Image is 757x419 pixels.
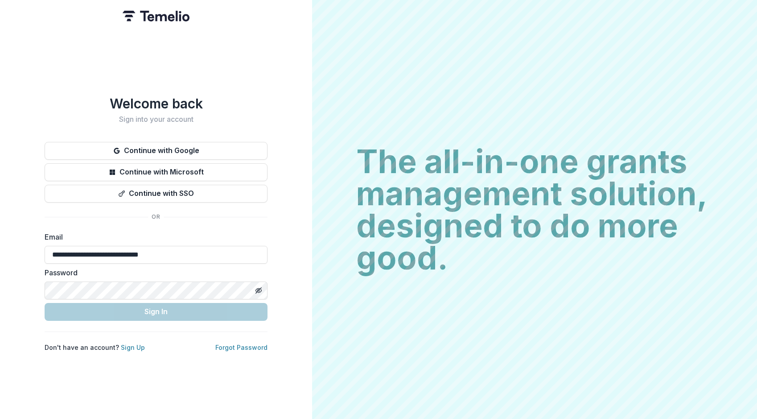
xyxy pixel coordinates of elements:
[45,303,267,321] button: Sign In
[45,163,267,181] button: Continue with Microsoft
[215,344,267,351] a: Forgot Password
[251,283,266,298] button: Toggle password visibility
[45,115,267,124] h2: Sign into your account
[45,267,262,278] label: Password
[45,232,262,242] label: Email
[123,11,189,21] img: Temelio
[121,344,145,351] a: Sign Up
[45,95,267,112] h1: Welcome back
[45,185,267,203] button: Continue with SSO
[45,142,267,160] button: Continue with Google
[45,343,145,352] p: Don't have an account?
